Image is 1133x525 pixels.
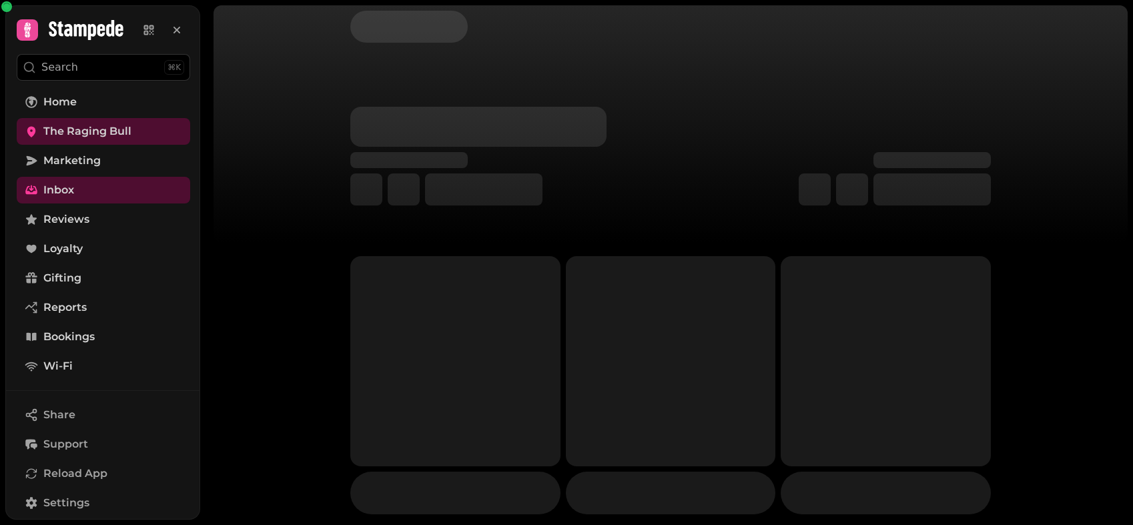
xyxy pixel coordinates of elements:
span: Gifting [43,270,81,286]
a: Bookings [17,324,190,350]
a: Reviews [17,206,190,233]
span: Support [43,436,88,452]
span: Settings [43,495,89,511]
span: Wi-Fi [43,358,73,374]
span: Reviews [43,211,89,227]
span: Reload App [43,466,107,482]
a: Settings [17,490,190,516]
a: The Raging Bull [17,118,190,145]
a: Home [17,89,190,115]
span: Bookings [43,329,95,345]
button: Search⌘K [17,54,190,81]
a: Loyalty [17,235,190,262]
a: Inbox [17,177,190,203]
span: Reports [43,300,87,316]
span: Share [43,407,75,423]
button: Support [17,431,190,458]
span: Inbox [43,182,74,198]
button: Share [17,402,190,428]
a: Wi-Fi [17,353,190,380]
a: Gifting [17,265,190,292]
div: ⌘K [164,60,184,75]
a: Marketing [17,147,190,174]
span: The Raging Bull [43,123,131,139]
a: Reports [17,294,190,321]
p: Search [41,59,78,75]
span: Marketing [43,153,101,169]
span: Home [43,94,77,110]
span: Loyalty [43,241,83,257]
button: Reload App [17,460,190,487]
